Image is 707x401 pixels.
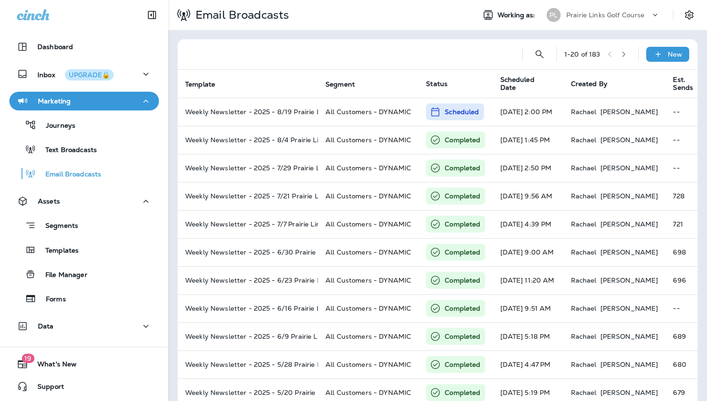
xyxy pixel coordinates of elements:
p: Email Broadcasts [36,170,101,179]
p: Weekly Newsletter - 2025 - 6/9 Prairie Links [185,333,310,340]
p: Completed [445,360,480,369]
p: Forms [36,295,66,304]
span: All Customers - DYNAMIC [325,248,411,256]
span: All Customers - DYNAMIC [325,360,411,369]
button: Segments [9,215,159,235]
p: Rachael [571,192,597,200]
button: Support [9,377,159,396]
button: Dashboard [9,37,159,56]
button: Journeys [9,115,159,135]
p: Weekly Newsletter - 2025 - 5/28 Prairie Links [185,361,310,368]
p: [PERSON_NAME] [600,389,658,396]
p: Rachael [571,248,597,256]
p: Scheduled [445,107,479,117]
span: Scheduled Date [500,76,560,92]
p: [PERSON_NAME] [600,277,658,284]
td: [DATE] 2:50 PM [493,154,563,182]
button: Email Broadcasts [9,164,159,183]
p: Weekly Newsletter - 2025 - 5/20 Prairie Links [185,389,310,396]
p: Completed [445,276,480,285]
p: Weekly Newsletter - 2025 - 8/19 Prairie Links [185,108,310,116]
td: [DATE] 4:47 PM [493,350,563,379]
span: All Customers - DYNAMIC [325,388,411,397]
div: PL [547,8,561,22]
p: Journeys [36,122,75,131]
td: [DATE] 9:56 AM [493,182,563,210]
span: Segment [325,80,355,88]
p: Completed [445,388,480,397]
p: Templates [36,247,79,255]
p: [PERSON_NAME] [600,136,658,144]
span: All Customers - DYNAMIC [325,136,411,144]
span: All Customers - DYNAMIC [325,164,411,172]
p: New [668,51,682,58]
span: Est. Sends [673,76,705,92]
p: Completed [445,191,480,201]
p: Rachael [571,136,597,144]
span: All Customers - DYNAMIC [325,220,411,228]
button: Data [9,317,159,335]
p: [PERSON_NAME] [600,248,658,256]
button: Marketing [9,92,159,110]
span: Est. Sends [673,76,693,92]
p: Data [38,322,54,330]
span: All Customers - DYNAMIC [325,332,411,341]
p: Weekly Newsletter - 2025 - 7/21 Prairie Links [185,192,310,200]
td: [DATE] 2:00 PM [493,98,563,126]
p: Rachael [571,108,597,116]
div: UPGRADE🔒 [69,72,110,78]
button: InboxUPGRADE🔒 [9,65,159,83]
p: Completed [445,219,480,229]
p: [PERSON_NAME] [600,108,658,116]
span: Created By [571,80,607,88]
p: Weekly Newsletter - 2025 - 6/30 Prairie Links [185,248,310,256]
span: Template [185,80,215,88]
span: Segment [325,80,367,88]
span: Scheduled Date [500,76,548,92]
p: [PERSON_NAME] [600,192,658,200]
p: Weekly Newsletter - 2025 - 6/23 Prairie Links [185,277,310,284]
p: File Manager [36,271,87,280]
p: Rachael [571,333,597,340]
span: Support [28,383,64,394]
p: Weekly Newsletter - 2025 - 7/7 Prairie Links [185,220,310,228]
button: Forms [9,289,159,308]
p: Rachael [571,305,597,312]
span: Working as: [498,11,537,19]
span: All Customers - DYNAMIC [325,276,411,284]
p: Rachael [571,220,597,228]
button: 19What's New [9,355,159,373]
button: Collapse Sidebar [139,6,165,24]
p: [PERSON_NAME] [600,333,658,340]
span: Status [426,80,447,88]
p: Completed [445,248,480,257]
p: Completed [445,135,480,145]
span: 19 [22,354,34,363]
p: [PERSON_NAME] [600,164,658,172]
td: [DATE] 9:51 AM [493,294,563,322]
p: Rachael [571,389,597,396]
p: Inbox [37,69,114,79]
p: Email Broadcasts [192,8,289,22]
span: All Customers - DYNAMIC [325,108,411,116]
span: Template [185,80,227,88]
p: [PERSON_NAME] [600,361,658,368]
td: [DATE] 5:18 PM [493,322,563,350]
p: Weekly Newsletter - 2025 - 7/29 Prairie Links [185,164,310,172]
span: All Customers - DYNAMIC [325,192,411,200]
p: Completed [445,332,480,341]
p: Assets [38,197,60,205]
button: UPGRADE🔒 [65,69,114,80]
p: Text Broadcasts [36,146,97,155]
p: Weekly Newsletter - 2025 - 6/16 Prairie Links [185,305,310,312]
td: [DATE] 1:45 PM [493,126,563,154]
button: Text Broadcasts [9,139,159,159]
p: Marketing [38,97,71,105]
td: [DATE] 4:39 PM [493,210,563,238]
button: Search Email Broadcasts [530,45,549,64]
p: Segments [36,222,78,231]
div: 1 - 20 of 183 [564,51,600,58]
p: Weekly Newsletter - 2025 - 8/4 Prairie Links [185,136,310,144]
p: Prairie Links Golf Course [566,11,645,19]
td: [DATE] 9:00 AM [493,238,563,266]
